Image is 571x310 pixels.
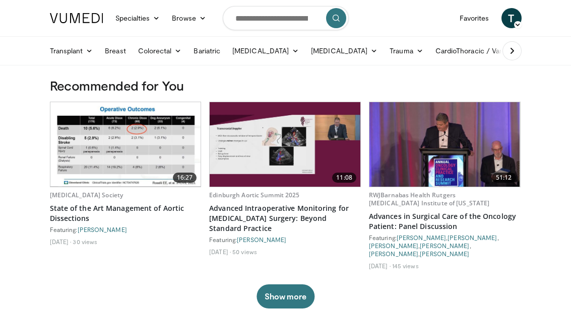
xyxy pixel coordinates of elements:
[209,191,299,199] a: Edinburgh Aortic Summit 2025
[397,234,446,241] a: [PERSON_NAME]
[257,284,314,308] button: Show more
[429,41,535,61] a: CardioThoracic / Vascular
[50,102,201,187] a: 16:27
[166,8,212,28] a: Browse
[50,13,103,23] img: VuMedi Logo
[50,102,201,187] img: eeb4cf33-ecb6-4831-bc4b-afb1e079cd66.620x360_q85_upscale.jpg
[210,102,360,187] img: b20f5d62-90fe-42fd-b46c-36c379b7b45b.620x360_q85_upscale.jpg
[448,234,497,241] a: [PERSON_NAME]
[78,226,127,233] a: [PERSON_NAME]
[237,236,286,243] a: [PERSON_NAME]
[369,262,391,270] li: [DATE]
[226,41,305,61] a: [MEDICAL_DATA]
[173,173,197,183] span: 16:27
[44,41,99,61] a: Transplant
[392,262,419,270] li: 145 views
[369,191,490,207] a: RWJBarnabas Health Rutgers [MEDICAL_DATA] Institute of [US_STATE]
[209,248,231,256] li: [DATE]
[369,102,520,187] img: 5c34a9d3-dfad-42cf-874c-ec60ab088228.620x360_q85_upscale.jpg
[305,41,384,61] a: [MEDICAL_DATA]
[492,173,516,183] span: 51:12
[99,41,132,61] a: Breast
[209,236,361,244] div: Featuring:
[223,6,349,30] input: Search topics, interventions
[109,8,166,28] a: Specialties
[369,234,521,258] div: Featuring: , , , , ,
[187,41,226,61] a: Bariatric
[369,242,418,249] a: [PERSON_NAME]
[369,211,521,231] a: Advances in Surgical Care of the Oncology Patient: Panel Discussion
[369,102,520,187] a: 51:12
[332,173,356,183] span: 11:08
[210,102,360,187] a: 11:08
[73,238,97,246] li: 30 views
[420,242,469,249] a: [PERSON_NAME]
[232,248,257,256] li: 50 views
[132,41,188,61] a: Colorectal
[209,203,361,234] a: Advanced Intraoperative Monitoring for [MEDICAL_DATA] Surgery: Beyond Standard Practice
[50,191,123,199] a: [MEDICAL_DATA] Society
[50,203,202,223] a: State of the Art Management of Aortic Dissections
[420,250,469,257] a: [PERSON_NAME]
[50,238,72,246] li: [DATE]
[369,250,418,257] a: [PERSON_NAME]
[50,77,522,94] h3: Recommended for You
[501,8,522,28] a: T
[384,41,429,61] a: Trauma
[454,8,495,28] a: Favorites
[50,225,202,234] div: Featuring:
